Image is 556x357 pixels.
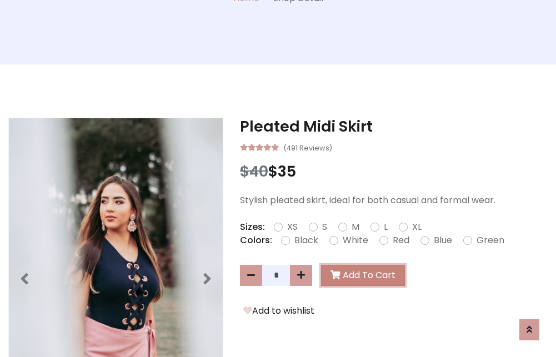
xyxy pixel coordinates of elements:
[240,118,548,135] h3: Pleated Midi Skirt
[240,304,318,318] button: Add to wishlist
[278,161,296,182] span: 35
[393,234,409,247] label: Red
[240,161,268,182] span: $40
[321,265,405,286] button: Add To Cart
[352,220,359,234] label: M
[322,220,327,234] label: S
[294,234,318,247] label: Black
[240,220,265,234] p: Sizes:
[384,220,388,234] label: L
[240,194,548,207] p: Stylish pleated skirt, ideal for both casual and formal wear.
[240,234,272,247] p: Colors:
[477,234,504,247] label: Green
[412,220,422,234] label: XL
[343,234,368,247] label: White
[283,140,332,154] small: (491 Reviews)
[287,220,298,234] label: XS
[434,234,452,247] label: Blue
[240,163,548,180] h3: $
